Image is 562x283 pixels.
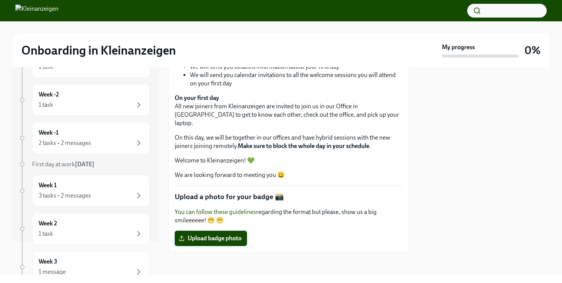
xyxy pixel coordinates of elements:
[238,142,369,150] strong: Make sure to block the whole day in your schedule
[175,94,403,127] p: All new joiners from Kleinanzeigen are invited to join us in our Office in [GEOGRAPHIC_DATA] to g...
[18,251,150,283] a: Week 31 message
[175,231,247,246] label: Upload badge photo
[39,257,57,266] h6: Week 3
[175,94,219,101] strong: On your first day
[175,192,403,202] p: Upload a photo for your badge 📸
[39,90,59,99] h6: Week -2
[525,43,541,57] h3: 0%
[39,101,53,109] div: 1 task
[32,161,94,168] span: First day at work
[442,43,475,51] strong: My progress
[15,5,58,17] img: Kleinanzeigen
[18,213,150,245] a: Week 21 task
[18,122,150,154] a: Week -12 tasks • 2 messages
[190,71,403,88] li: We will send you calendar invitations to all the welcome sessions you will attend on your first day
[180,235,242,242] span: Upload badge photo
[39,268,66,276] div: 1 message
[18,175,150,207] a: Week 13 tasks • 2 messages
[175,156,403,165] p: Welcome to Kleinanzeigen! 💚
[18,84,150,116] a: Week -21 task
[175,208,256,215] a: You can follow these guidelines
[39,139,91,147] div: 2 tasks • 2 messages
[21,43,176,58] h2: Onboarding in Kleinanzeigen
[175,208,403,225] p: regarding the format but please, show us a big smileeeeee! 😁 😬
[39,191,91,200] div: 3 tasks • 2 messages
[39,230,53,238] div: 1 task
[39,219,57,228] h6: Week 2
[175,171,403,179] p: We are looking forward to meeting you 😀
[18,160,150,169] a: First day at work[DATE]
[39,129,58,137] h6: Week -1
[175,133,403,150] p: On this day, we will be together in our offices and have hybrid sessions with the new joiners joi...
[75,161,94,168] strong: [DATE]
[39,181,57,190] h6: Week 1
